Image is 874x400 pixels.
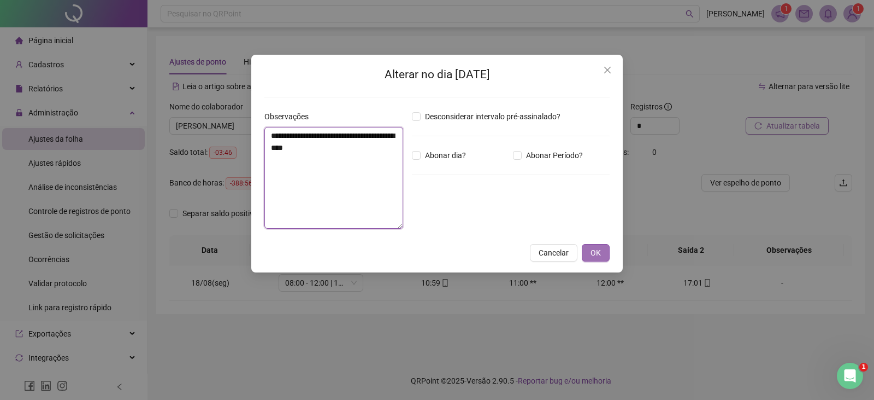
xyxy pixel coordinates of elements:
span: Desconsiderar intervalo pré-assinalado? [421,111,565,123]
span: 1 [859,363,868,372]
button: OK [582,244,610,262]
span: Abonar Período? [522,149,587,161]
span: Cancelar [539,247,569,259]
button: Close [599,61,616,79]
label: Observações [264,111,316,123]
span: Abonar dia? [421,149,470,161]
h2: Alterar no dia [DATE] [264,66,610,84]
span: OK [590,247,601,259]
button: Cancelar [530,244,577,262]
span: close [603,66,612,74]
iframe: Intercom live chat [837,363,863,389]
